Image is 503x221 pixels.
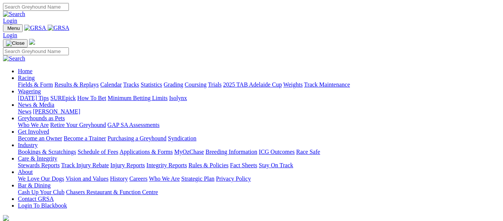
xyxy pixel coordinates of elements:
[223,81,282,88] a: 2025 TAB Adelaide Cup
[18,102,54,108] a: News & Media
[120,149,173,155] a: Applications & Forms
[259,162,293,168] a: Stay On Track
[66,189,158,195] a: Chasers Restaurant & Function Centre
[3,47,69,55] input: Search
[100,81,122,88] a: Calendar
[304,81,350,88] a: Track Maintenance
[50,122,106,128] a: Retire Your Greyhound
[18,142,38,148] a: Industry
[18,135,62,141] a: Become an Owner
[18,196,54,202] a: Contact GRSA
[18,122,49,128] a: Who We Are
[110,162,145,168] a: Injury Reports
[50,95,76,101] a: SUREpick
[123,81,139,88] a: Tracks
[108,135,166,141] a: Purchasing a Greyhound
[3,24,23,32] button: Toggle navigation
[18,88,41,94] a: Wagering
[174,149,204,155] a: MyOzChase
[164,81,183,88] a: Grading
[283,81,303,88] a: Weights
[18,202,67,209] a: Login To Blackbook
[110,175,128,182] a: History
[149,175,180,182] a: Who We Are
[259,149,295,155] a: ICG Outcomes
[206,149,257,155] a: Breeding Information
[18,75,35,81] a: Racing
[208,81,222,88] a: Trials
[3,11,25,18] img: Search
[3,215,9,221] img: logo-grsa-white.png
[48,25,70,31] img: GRSA
[18,155,57,162] a: Care & Integrity
[230,162,257,168] a: Fact Sheets
[18,95,49,101] a: [DATE] Tips
[18,182,51,189] a: Bar & Dining
[146,162,187,168] a: Integrity Reports
[216,175,251,182] a: Privacy Policy
[33,108,80,115] a: [PERSON_NAME]
[108,122,160,128] a: GAP SA Assessments
[181,175,214,182] a: Strategic Plan
[18,162,500,169] div: Care & Integrity
[18,189,64,195] a: Cash Up Your Club
[3,39,28,47] button: Toggle navigation
[18,175,500,182] div: About
[18,122,500,128] div: Greyhounds as Pets
[18,81,53,88] a: Fields & Form
[129,175,147,182] a: Careers
[54,81,99,88] a: Results & Replays
[18,149,500,155] div: Industry
[3,3,69,11] input: Search
[18,149,76,155] a: Bookings & Scratchings
[7,25,20,31] span: Menu
[61,162,109,168] a: Track Injury Rebate
[188,162,229,168] a: Rules & Policies
[169,95,187,101] a: Isolynx
[18,108,31,115] a: News
[3,55,25,62] img: Search
[168,135,196,141] a: Syndication
[18,162,60,168] a: Stewards Reports
[77,95,106,101] a: How To Bet
[185,81,207,88] a: Coursing
[18,189,500,196] div: Bar & Dining
[141,81,162,88] a: Statistics
[18,95,500,102] div: Wagering
[108,95,168,101] a: Minimum Betting Limits
[296,149,320,155] a: Race Safe
[77,149,118,155] a: Schedule of Fees
[3,18,17,24] a: Login
[24,25,46,31] img: GRSA
[18,108,500,115] div: News & Media
[18,81,500,88] div: Racing
[66,175,108,182] a: Vision and Values
[6,40,25,46] img: Close
[29,39,35,45] img: logo-grsa-white.png
[18,135,500,142] div: Get Involved
[18,115,65,121] a: Greyhounds as Pets
[64,135,106,141] a: Become a Trainer
[18,68,32,74] a: Home
[18,128,49,135] a: Get Involved
[18,169,33,175] a: About
[3,32,17,38] a: Login
[18,175,64,182] a: We Love Our Dogs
